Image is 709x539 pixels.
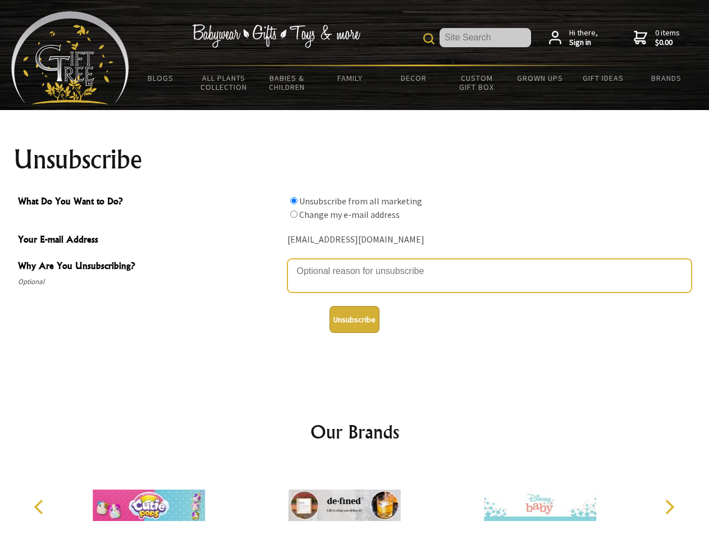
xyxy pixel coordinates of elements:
[655,38,680,48] strong: $0.00
[287,259,692,293] textarea: Why Are You Unsubscribing?
[18,194,282,211] span: What Do You Want to Do?
[28,495,53,519] button: Previous
[657,495,681,519] button: Next
[192,24,360,48] img: Babywear - Gifts - Toys & more
[319,66,382,90] a: Family
[299,195,422,207] label: Unsubscribe from all marketing
[22,418,687,445] h2: Our Brands
[299,209,400,220] label: Change my e-mail address
[635,66,698,90] a: Brands
[440,28,531,47] input: Site Search
[287,231,692,249] div: [EMAIL_ADDRESS][DOMAIN_NAME]
[569,28,598,48] span: Hi there,
[13,146,696,173] h1: Unsubscribe
[569,38,598,48] strong: Sign in
[655,28,680,48] span: 0 items
[11,11,129,104] img: Babyware - Gifts - Toys and more...
[445,66,509,99] a: Custom Gift Box
[255,66,319,99] a: Babies & Children
[508,66,571,90] a: Grown Ups
[193,66,256,99] a: All Plants Collection
[571,66,635,90] a: Gift Ideas
[290,211,298,218] input: What Do You Want to Do?
[129,66,193,90] a: BLOGS
[290,197,298,204] input: What Do You Want to Do?
[18,275,282,289] span: Optional
[549,28,598,48] a: Hi there,Sign in
[382,66,445,90] a: Decor
[423,33,434,44] img: product search
[330,306,379,333] button: Unsubscribe
[18,259,282,275] span: Why Are You Unsubscribing?
[18,232,282,249] span: Your E-mail Address
[634,28,680,48] a: 0 items$0.00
